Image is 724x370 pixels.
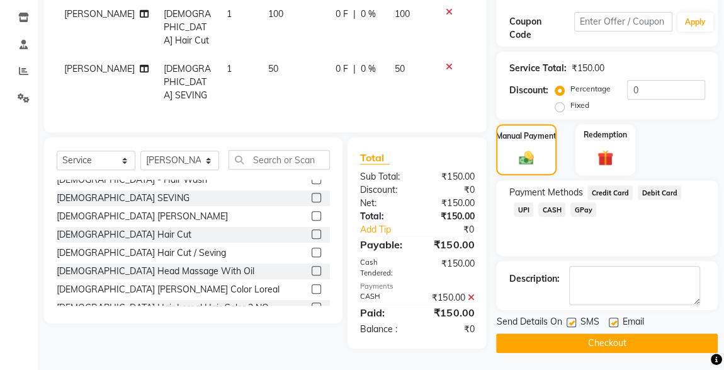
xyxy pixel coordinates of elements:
div: Coupon Code [509,15,574,42]
img: _cash.svg [514,149,539,166]
span: [DEMOGRAPHIC_DATA] Hair Cut [164,8,211,46]
label: Percentage [570,83,610,95]
a: Add Tip [351,223,428,236]
span: 1 [227,63,232,74]
div: [DEMOGRAPHIC_DATA] - Hair Wash [57,173,207,187]
div: [DEMOGRAPHIC_DATA] Head Massage With Oil [57,265,254,278]
div: [DEMOGRAPHIC_DATA] Hair Loreal Hair Color 3 NO. [57,301,271,315]
span: 100 [395,8,410,20]
div: Paid: [351,305,417,320]
span: | [353,62,356,76]
span: 50 [268,63,278,74]
span: 100 [268,8,283,20]
div: Net: [351,197,417,210]
label: Fixed [570,100,589,111]
div: ₹150.00 [417,170,484,183]
div: Balance : [351,323,417,336]
span: Debit Card [638,185,681,200]
span: CASH [538,202,565,217]
div: ₹0 [417,323,484,336]
span: UPI [514,202,533,217]
div: ₹150.00 [571,62,604,75]
span: Total [360,151,389,165]
div: Cash Tendered: [351,257,417,279]
span: Send Details On [496,315,562,331]
div: [DEMOGRAPHIC_DATA] [PERSON_NAME] [57,210,228,223]
div: ₹150.00 [417,197,484,210]
span: Email [622,315,643,331]
div: [DEMOGRAPHIC_DATA] SEVING [57,192,189,205]
span: GPay [570,202,596,217]
div: CASH [351,291,417,304]
div: ₹150.00 [417,210,484,223]
div: Description: [509,272,559,286]
div: Payments [360,281,474,292]
div: ₹150.00 [417,257,484,279]
label: Redemption [584,129,627,141]
div: ₹150.00 [417,305,484,320]
span: 50 [395,63,405,74]
div: [DEMOGRAPHIC_DATA] [PERSON_NAME] Color Loreal [57,283,280,296]
div: Sub Total: [351,170,417,183]
div: [DEMOGRAPHIC_DATA] Hair Cut / Seving [57,246,226,260]
span: [DEMOGRAPHIC_DATA] SEVING [164,63,211,101]
div: Payable: [351,237,417,252]
div: Discount: [351,183,417,197]
div: ₹0 [428,223,484,236]
div: ₹0 [417,183,484,197]
button: Apply [677,13,713,32]
span: 1 [227,8,232,20]
span: SMS [580,315,599,331]
button: Checkout [496,333,718,353]
span: 0 F [336,8,348,21]
div: [DEMOGRAPHIC_DATA] Hair Cut [57,228,191,241]
span: 0 F [336,62,348,76]
span: [PERSON_NAME] [64,8,135,20]
span: [PERSON_NAME] [64,63,135,74]
label: Manual Payment [496,130,557,142]
span: Credit Card [587,185,633,200]
span: 0 % [361,8,376,21]
div: Total: [351,210,417,223]
span: 0 % [361,62,376,76]
span: | [353,8,356,21]
img: _gift.svg [592,148,619,168]
div: Discount: [509,84,548,97]
div: ₹150.00 [417,291,484,304]
input: Search or Scan [229,150,330,170]
div: ₹150.00 [417,237,484,252]
div: Service Total: [509,62,566,75]
input: Enter Offer / Coupon Code [574,12,672,32]
span: Payment Methods [509,186,582,199]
